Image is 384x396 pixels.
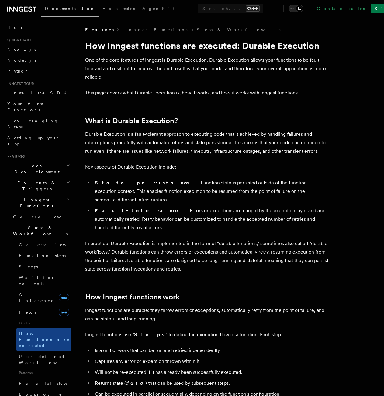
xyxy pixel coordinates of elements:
[7,24,24,30] span: Home
[85,40,328,51] h1: How Inngest functions are executed: Durable Execution
[5,154,25,159] span: Features
[5,87,71,98] a: Install the SDK
[16,272,71,289] a: Wait for events
[19,331,70,348] span: How Functions are executed
[5,197,66,209] span: Inngest Functions
[19,292,54,303] span: AI Inference
[5,22,71,33] a: Home
[85,130,328,155] p: Durable Execution is a fault-tolerant approach to executing code that is achieved by handling fai...
[99,2,139,16] a: Examples
[16,250,71,261] a: Function steps
[246,5,260,12] kbd: Ctrl+K
[5,194,71,211] button: Inngest Functions
[19,381,67,386] span: Parallel steps
[85,330,328,339] p: Inngest functions use " " to define the execution flow of a function. Each step:
[19,242,81,247] span: Overview
[19,253,66,258] span: Function steps
[16,368,71,378] span: Patterns
[106,197,118,203] em: or
[45,6,95,11] span: Documentation
[197,27,281,33] a: Steps & Workflows
[13,214,76,219] span: Overview
[5,98,71,115] a: Your first Functions
[5,115,71,132] a: Leveraging Steps
[85,239,328,273] p: In practice, Durable Execution is implemented in the form of "durable functions," sometimes also ...
[19,264,38,269] span: Sleeps
[93,207,328,232] li: - Errors or exceptions are caught by the execution layer and are automatically retried. Retry beh...
[7,58,36,63] span: Node.js
[16,306,71,318] a: Fetchnew
[5,38,31,43] span: Quick start
[19,310,36,315] span: Fetch
[5,81,34,86] span: Inngest tour
[5,44,71,55] a: Next.js
[16,318,71,328] span: Guides
[5,163,66,175] span: Local Development
[134,332,165,337] strong: Steps
[93,346,328,355] li: Is a unit of work that can be run and retried independently.
[5,180,66,192] span: Events & Triggers
[85,117,178,125] a: What is Durable Execution?
[85,163,328,171] p: Key aspects of Durable Execution include:
[5,66,71,77] a: Python
[7,135,60,146] span: Setting up your app
[289,5,303,12] button: Toggle dark mode
[59,309,69,316] span: new
[11,225,68,237] span: Steps & Workflows
[7,118,59,129] span: Leveraging Steps
[95,180,198,186] strong: State persistance
[5,177,71,194] button: Events & Triggers
[11,211,71,222] a: Overview
[142,6,175,11] span: AgentKit
[16,261,71,272] a: Sleeps
[19,275,55,286] span: Wait for events
[41,2,99,17] a: Documentation
[16,328,71,351] a: How Functions are executed
[7,101,43,112] span: Your first Functions
[313,4,368,13] a: Contact sales
[95,208,187,213] strong: Fault-tolerance
[16,239,71,250] a: Overview
[16,289,71,306] a: AI Inferencenew
[7,90,70,95] span: Install the SDK
[139,2,178,16] a: AgentKit
[93,368,328,377] li: Will not be re-executed if it has already been successfully executed.
[102,6,135,11] span: Examples
[85,89,328,97] p: This page covers what Durable Execution is, how it works, and how it works with Inngest functions.
[7,47,36,52] span: Next.js
[93,179,328,204] li: - Function state is persisted outside of the function execution context. This enables function ex...
[85,306,328,323] p: Inngest functions are durable: they throw errors or exceptions, automatically retry from the poin...
[5,132,71,149] a: Setting up your app
[85,27,114,33] span: Features
[11,222,71,239] button: Steps & Workflows
[16,351,71,368] a: User-defined Workflows
[7,69,29,73] span: Python
[126,380,145,386] em: data
[122,27,188,33] a: Inngest Functions
[16,378,71,389] a: Parallel steps
[19,354,74,365] span: User-defined Workflows
[85,293,180,301] a: How Inngest functions work
[59,294,69,301] span: new
[5,55,71,66] a: Node.js
[85,56,328,81] p: One of the core features of Inngest is Durable Execution. Durable Execution allows your functions...
[93,357,328,366] li: Captures any error or exception thrown within it.
[198,4,263,13] button: Search...Ctrl+K
[5,160,71,177] button: Local Development
[93,379,328,387] li: Returns state ( ) that can be used by subsequent steps.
